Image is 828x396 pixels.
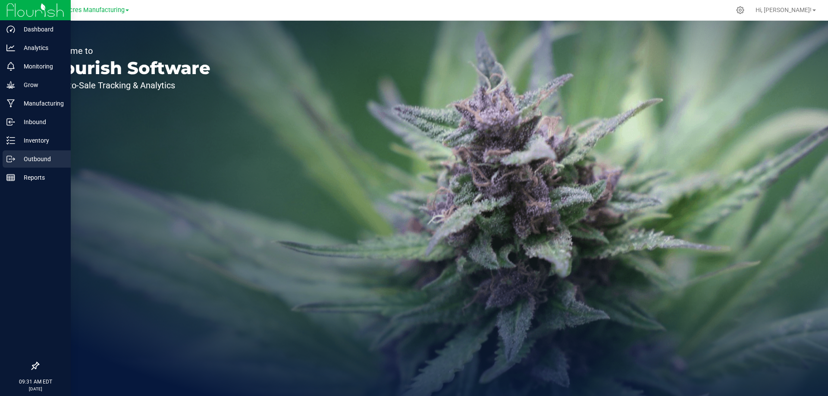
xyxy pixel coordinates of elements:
[6,25,15,34] inline-svg: Dashboard
[15,117,67,127] p: Inbound
[47,81,210,90] p: Seed-to-Sale Tracking & Analytics
[15,61,67,72] p: Monitoring
[756,6,812,13] span: Hi, [PERSON_NAME]!
[15,24,67,34] p: Dashboard
[15,80,67,90] p: Grow
[735,6,746,14] div: Manage settings
[6,173,15,182] inline-svg: Reports
[6,62,15,71] inline-svg: Monitoring
[15,172,67,183] p: Reports
[15,135,67,146] p: Inventory
[4,378,67,386] p: 09:31 AM EDT
[47,59,210,77] p: Flourish Software
[6,44,15,52] inline-svg: Analytics
[15,98,67,109] p: Manufacturing
[47,6,125,14] span: Green Acres Manufacturing
[6,155,15,163] inline-svg: Outbound
[6,99,15,108] inline-svg: Manufacturing
[47,47,210,55] p: Welcome to
[4,386,67,392] p: [DATE]
[15,43,67,53] p: Analytics
[15,154,67,164] p: Outbound
[6,81,15,89] inline-svg: Grow
[6,118,15,126] inline-svg: Inbound
[6,136,15,145] inline-svg: Inventory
